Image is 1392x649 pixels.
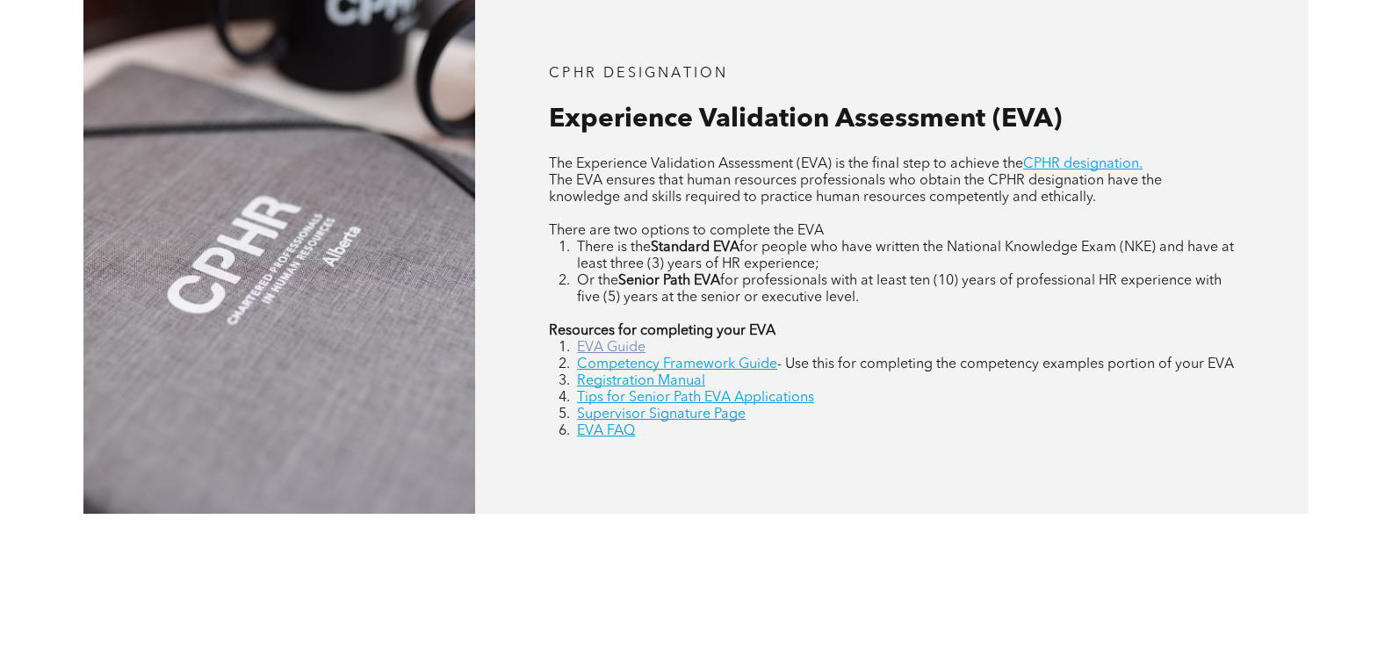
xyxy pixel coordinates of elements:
[577,424,635,438] a: EVA FAQ
[577,241,1234,271] span: for people who have written the National Knowledge Exam (NKE) and have at least three (3) years o...
[577,274,1222,305] span: for professionals with at least ten (10) years of professional HR experience with five (5) years ...
[618,274,720,288] strong: Senior Path EVA
[651,241,739,255] strong: Standard EVA
[1023,157,1143,171] a: CPHR designation.
[577,274,618,288] span: Or the
[577,341,646,355] a: EVA Guide
[577,374,705,388] a: Registration Manual
[777,357,1234,371] span: - Use this for completing the competency examples portion of your EVA
[549,67,728,81] span: CPHR DESIGNATION
[549,224,824,238] span: There are two options to complete the EVA
[577,357,777,371] a: Competency Framework Guide
[577,407,746,422] a: Supervisor Signature Page
[549,106,1062,133] span: Experience Validation Assessment (EVA)
[577,241,651,255] span: There is the
[549,157,1023,171] span: The Experience Validation Assessment (EVA) is the final step to achieve the
[549,174,1162,205] span: The EVA ensures that human resources professionals who obtain the CPHR designation have the knowl...
[577,391,814,405] a: Tips for Senior Path EVA Applications
[549,324,775,338] strong: Resources for completing your EVA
